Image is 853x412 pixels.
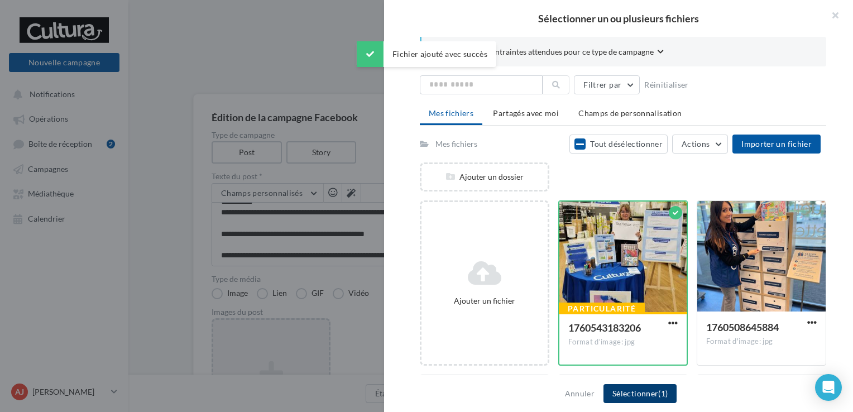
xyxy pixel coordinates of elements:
span: 1760543183206 [568,322,641,334]
div: Mes fichiers [435,138,477,150]
div: Ajouter un fichier [426,295,543,306]
div: Format d'image: jpg [706,337,817,347]
h2: Sélectionner un ou plusieurs fichiers [402,13,835,23]
div: Format d'image: jpg [568,337,678,347]
span: Importer un fichier [741,139,812,148]
span: Champs de personnalisation [578,108,682,118]
button: Annuler [560,387,599,400]
span: Mes fichiers [429,108,473,118]
div: Ajouter un dossier [421,171,548,183]
button: Tout désélectionner [569,135,668,154]
span: 1760508645884 [706,321,779,333]
div: Particularité [559,303,645,315]
span: Consulter les contraintes attendues pour ce type de campagne [439,46,654,58]
button: Sélectionner(1) [603,384,677,403]
button: Consulter les contraintes attendues pour ce type de campagne [439,46,664,60]
span: Partagés avec moi [493,108,559,118]
button: Filtrer par [574,75,640,94]
span: Actions [682,139,710,148]
button: Importer un fichier [732,135,821,154]
span: (1) [658,389,668,398]
button: Réinitialiser [640,78,693,92]
div: Open Intercom Messenger [815,374,842,401]
button: Actions [672,135,728,154]
div: Fichier ajouté avec succès [357,41,496,67]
